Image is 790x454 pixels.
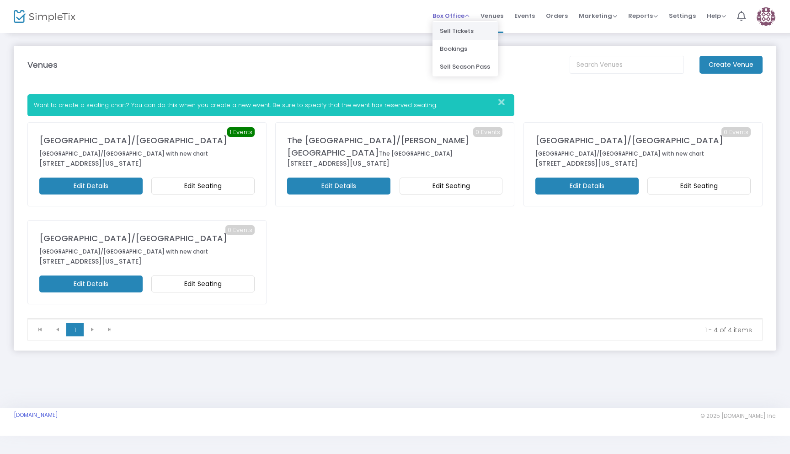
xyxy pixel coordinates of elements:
div: [STREET_ADDRESS][US_STATE] [287,159,502,168]
span: © 2025 [DOMAIN_NAME] Inc. [700,412,776,420]
span: Events [514,4,535,27]
div: [GEOGRAPHIC_DATA]/[GEOGRAPHIC_DATA] [39,134,255,159]
span: 0 Events [473,127,502,137]
m-button: Edit Seating [647,178,751,195]
span: Orders [546,4,568,27]
m-button: Edit Seating [151,276,255,292]
m-button: Edit Details [535,178,639,195]
span: Settings [669,4,696,27]
m-button: Edit Seating [151,178,255,195]
div: [GEOGRAPHIC_DATA]/[GEOGRAPHIC_DATA] [39,232,255,257]
input: Search Venues [570,56,684,74]
div: [GEOGRAPHIC_DATA]/[GEOGRAPHIC_DATA] [535,134,751,159]
li: Sell Season Pass [432,58,498,76]
span: Venues [480,4,503,27]
m-button: Edit Details [39,178,143,195]
li: Bookings [432,40,498,58]
div: The [GEOGRAPHIC_DATA]/[PERSON_NAME][GEOGRAPHIC_DATA] [287,134,502,159]
button: Close [496,95,514,110]
div: [STREET_ADDRESS][US_STATE] [39,257,255,266]
m-button: Edit Details [39,276,143,292]
span: [GEOGRAPHIC_DATA]/[GEOGRAPHIC_DATA] with new chart [535,150,704,157]
m-panel-title: Venues [27,59,58,71]
m-button: Edit Seating [400,178,503,195]
div: [STREET_ADDRESS][US_STATE] [535,159,751,168]
span: Marketing [579,11,617,20]
kendo-pager-info: 1 - 4 of 4 items [125,325,752,335]
span: 0 Events [721,127,751,137]
li: Sell Tickets [432,22,498,40]
span: 1 Events [227,127,255,137]
span: Page 1 [66,323,84,337]
span: [GEOGRAPHIC_DATA]/[GEOGRAPHIC_DATA] with new chart [39,150,208,157]
span: 0 Events [225,225,255,235]
div: [STREET_ADDRESS][US_STATE] [39,159,255,168]
div: Data table [28,319,762,319]
m-button: Create Venue [699,56,763,74]
span: Reports [628,11,658,20]
div: Want to create a seating chart? You can do this when you create a new event. Be sure to specify t... [27,94,514,116]
span: The [GEOGRAPHIC_DATA] [379,150,453,157]
span: Help [707,11,726,20]
m-button: Edit Details [287,178,390,195]
span: [GEOGRAPHIC_DATA]/[GEOGRAPHIC_DATA] with new chart [39,248,208,255]
span: Box Office [432,11,470,20]
a: [DOMAIN_NAME] [14,411,58,419]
